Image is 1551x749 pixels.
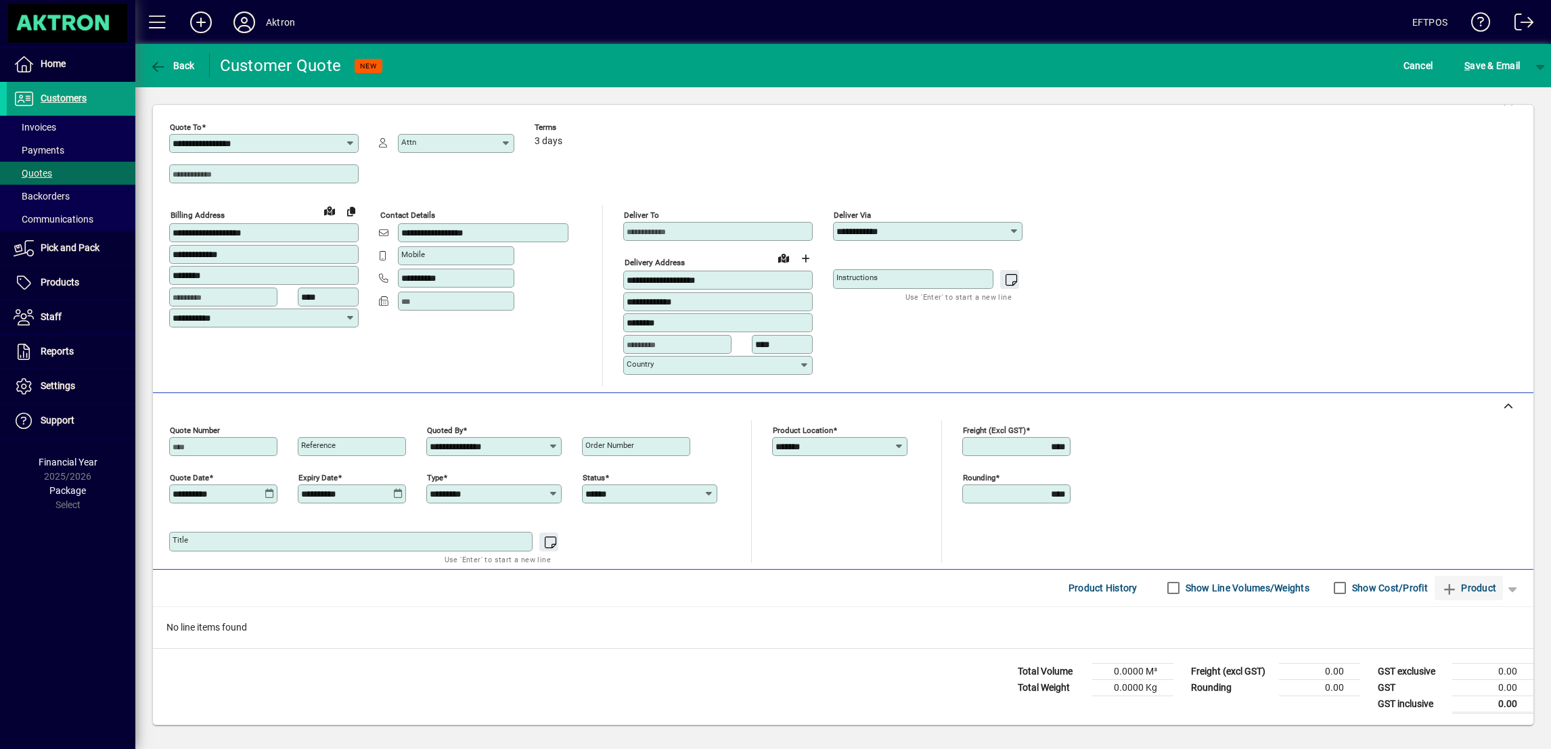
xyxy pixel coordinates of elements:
[1371,663,1452,679] td: GST exclusive
[340,200,362,222] button: Copy to Delivery address
[41,380,75,391] span: Settings
[794,248,816,269] button: Choose address
[179,10,223,35] button: Add
[427,472,443,482] mat-label: Type
[1011,663,1092,679] td: Total Volume
[1063,576,1143,600] button: Product History
[1452,663,1533,679] td: 0.00
[7,162,135,185] a: Quotes
[1371,679,1452,696] td: GST
[1435,576,1503,600] button: Product
[7,47,135,81] a: Home
[401,137,416,147] mat-label: Attn
[963,472,995,482] mat-label: Rounding
[1092,679,1173,696] td: 0.0000 Kg
[41,415,74,426] span: Support
[7,116,135,139] a: Invoices
[1504,3,1534,47] a: Logout
[1279,663,1360,679] td: 0.00
[7,185,135,208] a: Backorders
[41,311,62,322] span: Staff
[266,12,295,33] div: Aktron
[14,191,70,202] span: Backorders
[49,485,86,496] span: Package
[41,346,74,357] span: Reports
[41,277,79,288] span: Products
[170,122,202,132] mat-label: Quote To
[170,425,220,434] mat-label: Quote number
[301,440,336,450] mat-label: Reference
[627,359,654,369] mat-label: Country
[836,273,878,282] mat-label: Instructions
[624,210,659,220] mat-label: Deliver To
[1279,679,1360,696] td: 0.00
[1349,581,1428,595] label: Show Cost/Profit
[535,123,616,132] span: Terms
[146,53,198,78] button: Back
[41,242,99,253] span: Pick and Pack
[223,10,266,35] button: Profile
[173,535,188,545] mat-label: Title
[153,607,1533,648] div: No line items found
[1412,12,1447,33] div: EFTPOS
[401,250,425,259] mat-label: Mobile
[39,457,97,468] span: Financial Year
[427,425,463,434] mat-label: Quoted by
[583,472,605,482] mat-label: Status
[7,231,135,265] a: Pick and Pack
[535,136,562,147] span: 3 days
[963,425,1026,434] mat-label: Freight (excl GST)
[170,472,209,482] mat-label: Quote date
[773,247,794,269] a: View on map
[445,551,551,567] mat-hint: Use 'Enter' to start a new line
[1403,55,1433,76] span: Cancel
[360,62,377,70] span: NEW
[14,145,64,156] span: Payments
[773,425,833,434] mat-label: Product location
[1452,679,1533,696] td: 0.00
[1371,696,1452,712] td: GST inclusive
[1184,679,1279,696] td: Rounding
[1441,577,1496,599] span: Product
[41,93,87,104] span: Customers
[7,139,135,162] a: Payments
[319,200,340,221] a: View on map
[14,122,56,133] span: Invoices
[1458,53,1527,78] button: Save & Email
[1011,679,1092,696] td: Total Weight
[1464,60,1470,71] span: S
[135,53,210,78] app-page-header-button: Back
[1069,577,1138,599] span: Product History
[834,210,871,220] mat-label: Deliver via
[7,404,135,438] a: Support
[1092,663,1173,679] td: 0.0000 M³
[7,369,135,403] a: Settings
[905,289,1012,304] mat-hint: Use 'Enter' to start a new line
[1452,696,1533,712] td: 0.00
[150,60,195,71] span: Back
[298,472,338,482] mat-label: Expiry date
[14,168,52,179] span: Quotes
[7,335,135,369] a: Reports
[585,440,634,450] mat-label: Order number
[7,266,135,300] a: Products
[1464,55,1520,76] span: ave & Email
[1184,663,1279,679] td: Freight (excl GST)
[7,300,135,334] a: Staff
[1183,581,1309,595] label: Show Line Volumes/Weights
[1461,3,1491,47] a: Knowledge Base
[14,214,93,225] span: Communications
[7,208,135,231] a: Communications
[220,55,342,76] div: Customer Quote
[41,58,66,69] span: Home
[1400,53,1437,78] button: Cancel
